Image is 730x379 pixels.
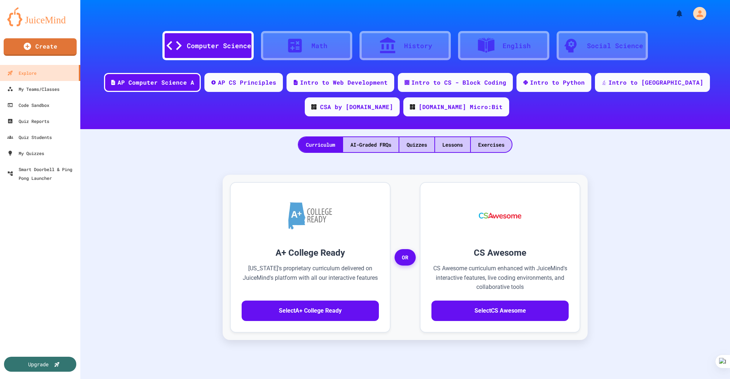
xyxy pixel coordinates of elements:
div: [DOMAIN_NAME] Micro:Bit [419,103,503,111]
a: Create [4,38,77,56]
div: Intro to Web Development [300,78,388,87]
p: CS Awesome curriculum enhanced with JuiceMind's interactive features, live coding environments, a... [431,264,569,292]
p: [US_STATE]'s proprietary curriculum delivered on JuiceMind's platform with all our interactive fe... [242,264,379,292]
div: AI-Graded FRQs [343,137,399,152]
div: Intro to Python [530,78,585,87]
img: CS Awesome [472,194,529,237]
div: Quiz Students [7,133,52,142]
img: CODE_logo_RGB.png [410,104,415,109]
button: SelectA+ College Ready [242,301,379,321]
div: Lessons [435,137,470,152]
div: Code Sandbox [7,101,49,109]
div: My Notifications [661,7,685,20]
div: Upgrade [28,360,49,368]
h3: A+ College Ready [242,246,379,259]
div: Exercises [471,137,512,152]
div: Quizzes [399,137,434,152]
div: Intro to [GEOGRAPHIC_DATA] [608,78,703,87]
div: Math [311,41,327,51]
div: AP CS Principles [218,78,276,87]
div: My Teams/Classes [7,85,59,93]
div: Smart Doorbell & Ping Pong Launcher [7,165,77,182]
button: SelectCS Awesome [431,301,569,321]
div: My Quizzes [7,149,44,158]
img: A+ College Ready [288,202,332,229]
div: Explore [7,69,36,77]
div: AP Computer Science A [118,78,194,87]
img: CODE_logo_RGB.png [311,104,316,109]
h3: CS Awesome [431,246,569,259]
div: Curriculum [299,137,342,152]
div: Computer Science [187,41,251,51]
div: Social Science [587,41,643,51]
img: logo-orange.svg [7,7,73,26]
div: English [503,41,531,51]
div: Quiz Reports [7,117,49,125]
div: My Account [685,5,708,22]
span: OR [395,249,416,266]
div: Intro to CS - Block Coding [411,78,506,87]
div: History [404,41,432,51]
div: CSA by [DOMAIN_NAME] [320,103,393,111]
